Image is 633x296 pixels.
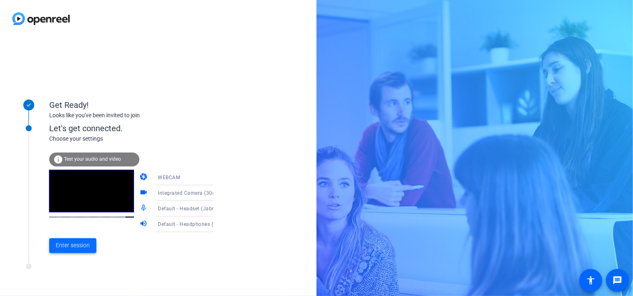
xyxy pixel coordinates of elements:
[139,219,149,229] mat-icon: volume_up
[139,204,149,214] mat-icon: mic_none
[158,221,290,227] span: Default - Headphones (Jabra Evolve 65 SE) (Bluetooth)
[64,156,121,162] span: Test your audio and video
[139,173,149,182] mat-icon: camera
[49,111,213,120] div: Looks like you've been invited to join
[613,276,622,285] mat-icon: message
[49,134,230,143] div: Choose your settings
[139,188,149,198] mat-icon: videocam
[49,99,213,111] div: Get Ready!
[586,276,596,285] mat-icon: accessibility
[53,155,63,164] mat-icon: info
[49,238,96,253] button: Enter session
[49,122,230,134] div: Let's get connected.
[158,189,233,196] span: Integrated Camera (30c9:00c5)
[158,205,279,212] span: Default - Headset (Jabra Evolve 65 SE) (Bluetooth)
[56,241,90,250] span: Enter session
[158,175,180,180] span: WEBCAM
